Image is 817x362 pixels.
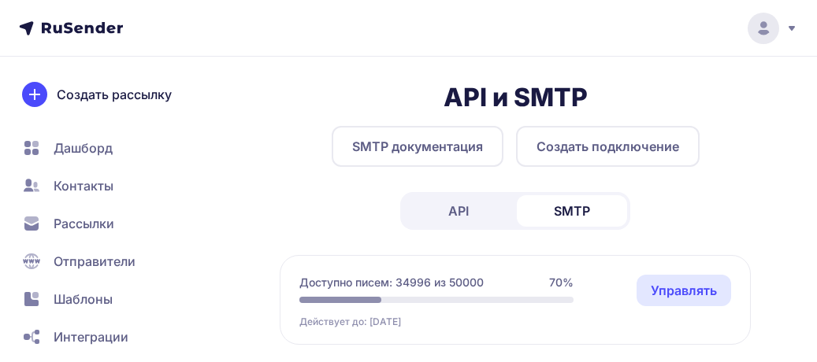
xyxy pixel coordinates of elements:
[54,176,113,195] span: Контакты
[299,275,484,290] span: Доступно писем: 34996 из 50000
[54,214,114,233] span: Рассылки
[299,316,401,328] span: Действует до: [DATE]
[448,201,469,220] span: API
[403,195,514,227] a: API
[444,82,588,113] h2: API и SMTP
[54,252,136,271] span: Отправители
[54,139,113,157] span: Дашборд
[516,126,700,167] button: Создать подключение
[54,290,113,308] span: Шаблоны
[54,327,128,346] span: Интеграции
[637,275,731,306] a: Управлять
[517,195,627,227] a: SMTP
[57,85,172,104] span: Создать рассылку
[332,126,503,167] a: SMTP документация
[549,275,574,290] span: 70%
[554,201,590,220] span: SMTP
